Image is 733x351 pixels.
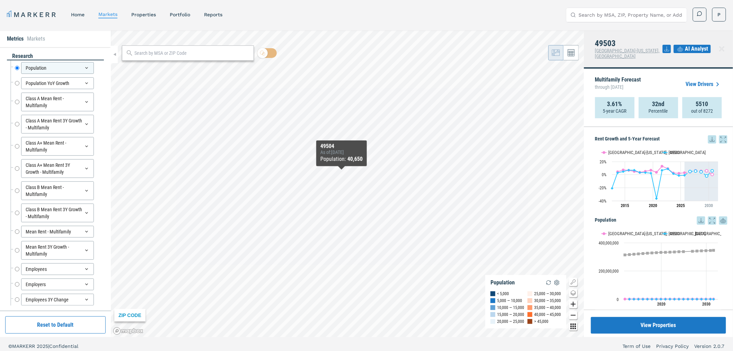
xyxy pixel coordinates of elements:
path: Thursday, 14 Dec, 18:00, 327,848,000. USA. [651,251,654,254]
path: Thursday, 14 Dec, 18:00, 37,190. 49503. [651,298,654,301]
path: Sunday, 29 Aug, 19:00, 12.87. Grand Rapids-Wyoming, MI. [661,165,664,168]
text: 2030 [702,302,710,307]
button: Show 49503 [663,231,681,237]
path: Wednesday, 29 Aug, 19:00, -2.05. 49503. [706,174,708,177]
button: Zoom in map button [569,300,577,308]
path: Friday, 14 Dec, 18:00, 343,754,000. USA. [705,249,708,252]
div: 20,000 — 25,000 [497,318,524,325]
text: 200,000,000 [599,269,619,274]
div: research [7,52,104,60]
path: Sunday, 29 Aug, 19:00, 6.6. 49503. [661,169,664,172]
path: Saturday, 14 Dec, 18:00, 337,005,000. USA. [682,250,685,253]
path: Friday, 14 Dec, 18:00, 329,659,000. USA. [655,251,658,254]
a: Term of Use [623,343,651,350]
span: MARKERR [12,343,37,349]
path: Wednesday, 14 Dec, 18:00, 313,454,000. USA. [624,254,627,256]
a: View Drivers [686,80,722,88]
span: Confidential [49,343,78,349]
div: 30,000 — 35,000 [534,297,561,304]
button: Reset to Default [5,316,106,334]
b: 40,650 [347,156,363,162]
path: Friday, 29 Aug, 19:00, 4.62. 49503. [622,170,625,173]
div: Class A Mean Rent 3Y Growth - Multifamily [21,115,94,134]
a: Privacy Policy [656,343,689,350]
path: Friday, 14 Dec, 18:00, 37,800. 49503. [655,298,658,301]
path: Tuesday, 14 Dec, 18:00, 36,941. 49503. [669,298,672,301]
span: [GEOGRAPHIC_DATA]-[US_STATE], [GEOGRAPHIC_DATA] [595,48,660,59]
tspan: 2025 [677,203,685,208]
div: Class A+ Mean Rent 3Y Growth - Multifamily [21,159,94,178]
p: Percentile [649,108,668,114]
path: Tuesday, 14 Dec, 18:00, 332,891,000. USA. [669,251,672,254]
p: out of 8272 [691,108,713,114]
p: 5-year CAGR [603,108,627,114]
path: Thursday, 29 Aug, 19:00, -1.48. 49503. [678,174,681,177]
a: reports [204,12,222,17]
div: > 45,000 [534,318,548,325]
a: Portfolio [170,12,190,17]
input: Search by MSA, ZIP, Property Name, or Address [579,8,683,22]
canvas: Map [111,31,584,337]
div: Population. Highcharts interactive chart. [595,225,727,311]
path: Saturday, 14 Dec, 18:00, 345,074,000. USA. [709,249,712,252]
path: Sunday, 14 Dec, 18:00, 35,979. 49503. [637,298,640,301]
path: Friday, 14 Dec, 18:00, 39,317. 49503. [705,298,708,301]
button: Zoom out map button [569,311,577,319]
strong: 32nd [652,101,665,108]
text: -20% [599,186,607,190]
text: 400,000,000 [599,241,619,246]
div: Employers [21,279,94,290]
svg: Interactive chart [595,144,722,213]
path: Monday, 14 Dec, 18:00, 38,491. 49503. [691,298,694,301]
div: 15,000 — 20,000 [497,311,524,318]
path: Monday, 14 Dec, 18:00, 332,062,000. USA. [664,251,667,254]
button: AI Analyst [674,45,711,53]
a: Mapbox logo [113,327,143,335]
path: Wednesday, 29 Aug, 19:00, 3.05. 49503. [644,171,647,174]
p: Multifamily Forecast [595,77,641,92]
path: Tuesday, 14 Dec, 18:00, 340,970,000. USA. [696,250,699,252]
path: Monday, 14 Dec, 18:00, 323,318,000. USA. [642,252,645,255]
path: Wednesday, 14 Dec, 18:00, 36,279. 49503. [646,298,649,301]
path: Friday, 14 Dec, 18:00, 315,877,000. USA. [628,253,631,256]
li: Markets [27,35,45,43]
span: P [718,11,721,18]
div: Class A+ Mean Rent - Multifamily [21,137,94,156]
text: -40% [599,199,607,204]
g: Grand Rapids-Wyoming, MI, line 1 of 3 with 21 data points. [624,298,715,300]
div: Population [491,279,515,286]
div: Class B Mean Rent - Multifamily [21,181,94,200]
a: markets [98,11,117,17]
path: Wednesday, 29 Aug, 19:00, -20.91. 49503. [611,187,614,190]
div: Class A Mean Rent - Multifamily [21,93,94,111]
path: Wednesday, 14 Dec, 18:00, 334,326,000. USA. [673,251,676,254]
text: 20% [600,160,607,164]
div: Mean Rent 3Y Growth - Multifamily [21,241,94,260]
div: Population YoY Growth [21,77,94,89]
path: Monday, 29 Aug, 19:00, 6.76. 49503. [633,169,636,172]
div: Mean Rent - Multifamily [21,226,94,238]
div: Population [21,62,94,74]
div: 10,000 — 15,000 [497,304,524,311]
path: Thursday, 29 Aug, 19:00, 6.79. Grand Rapids-Wyoming, MI. [650,169,653,172]
path: Saturday, 14 Dec, 18:00, 37,647. 49503. [660,298,663,301]
div: Rent Growth and 5-Year Forecast. Highcharts interactive chart. [595,144,727,213]
div: Map Tooltip Content [320,143,363,163]
tspan: 2015 [621,203,629,208]
div: 35,000 — 40,000 [534,304,561,311]
tspan: 2020 [649,203,657,208]
a: View Properties [591,317,726,334]
div: ZIP CODE [114,309,145,322]
div: As of : [DATE] [320,149,363,155]
div: Employees [21,263,94,275]
path: Saturday, 14 Dec, 18:00, 331,345,000. USA. [660,251,663,254]
div: 5,000 — 10,000 [497,297,522,304]
a: Version 2.0.7 [695,343,725,350]
path: Saturday, 29 Aug, 19:00, 6.93. 49503. [628,169,630,171]
strong: 5510 [696,101,708,108]
path: Saturday, 29 Aug, 19:00, 3.58. Grand Rapids-Wyoming, MI. [655,171,658,174]
path: Sunday, 14 Dec, 18:00, 320,815,000. USA. [637,252,640,255]
a: home [71,12,85,17]
button: Show USA [688,231,703,237]
path: Sunday, 29 Aug, 19:00, 5.45. 49503. [695,170,697,172]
